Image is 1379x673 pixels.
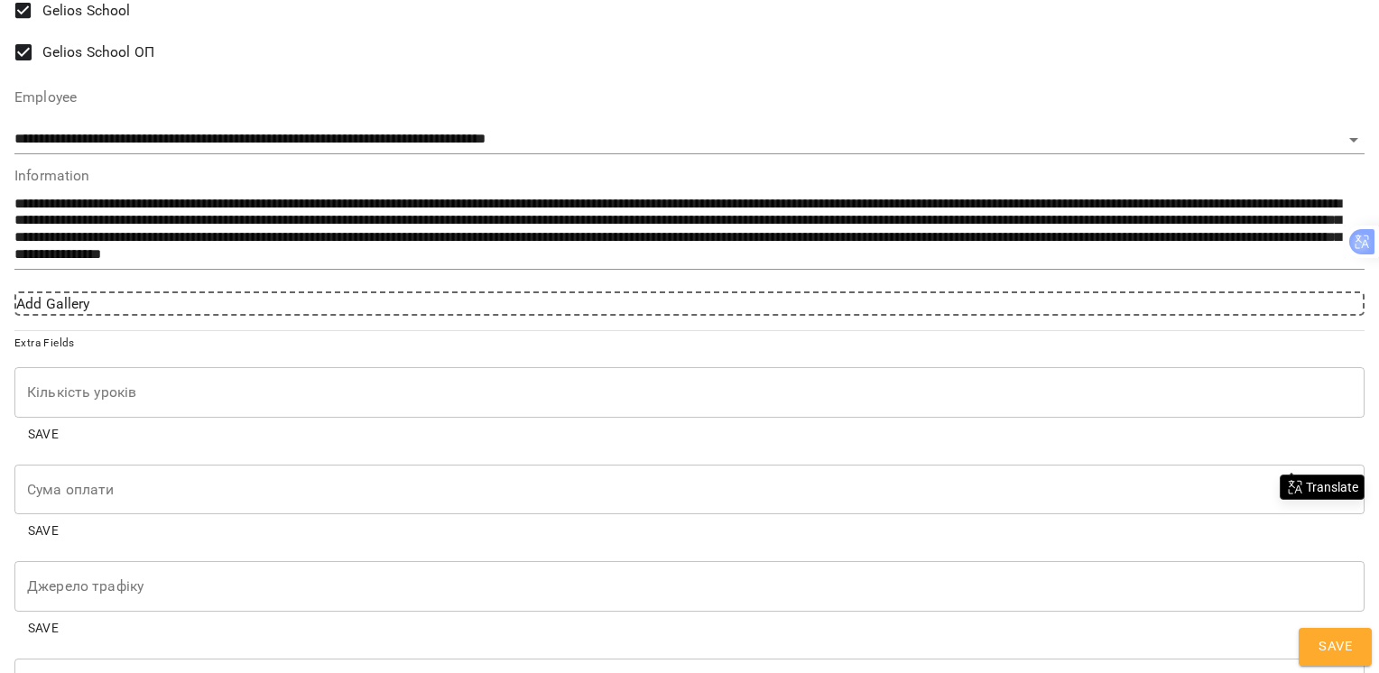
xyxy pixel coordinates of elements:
button: Save [14,612,72,644]
span: Save [1319,635,1352,659]
div: Add Gallery [14,291,1365,317]
label: Employee [14,90,1365,105]
button: Save [14,418,72,450]
span: Save [22,520,65,541]
button: Save [1299,628,1372,666]
span: Save [22,617,65,639]
span: Gelios School ОП [42,41,154,63]
label: Information [14,169,1365,183]
span: Extra Fields [14,336,75,349]
span: Save [22,423,65,445]
button: Save [14,514,72,547]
